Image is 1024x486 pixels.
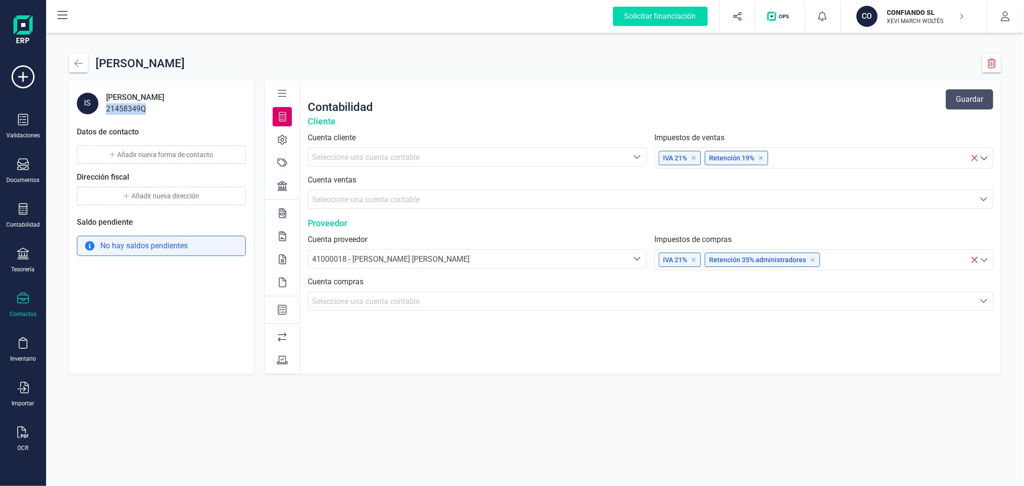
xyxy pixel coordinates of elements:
[628,148,646,166] div: Seleccione una cuenta
[887,8,964,17] p: CONFIANDO SL
[96,54,185,73] div: [PERSON_NAME]
[6,132,40,139] div: Validaciones
[628,250,646,268] div: Seleccione una cuenta
[308,99,373,115] div: Contabilidad
[77,236,246,256] div: No hay saldos pendientes
[312,153,420,162] span: Seleccione una cuenta contable
[613,7,708,26] div: Solicitar financiación
[312,195,420,204] span: Seleccione una cuenta contable
[709,255,816,265] p: Retención 35% administradores
[77,171,129,183] div: Dirección fiscal
[767,12,793,21] img: Logo de OPS
[6,221,40,229] div: Contabilidad
[654,234,993,245] label: Impuestos de compras
[308,234,647,245] label: Cuenta proveedor
[663,153,697,163] p: IVA 21%
[602,1,719,32] button: Solicitar financiación
[308,276,993,288] label: Cuenta compras
[312,297,420,306] span: Seleccione una cuenta contable
[308,132,647,144] label: Cuenta cliente
[7,176,40,184] div: Documentos
[856,6,878,27] div: CO
[10,310,36,318] div: Contactos
[709,153,764,163] p: Retención 19%
[663,255,697,265] p: IVA 21%
[18,444,29,452] div: OCR
[10,355,36,363] div: Inventario
[77,126,139,138] div: Datos de contacto
[887,17,964,25] p: XEVI MARCH WOLTÉS
[308,174,993,186] label: Cuenta ventas
[308,115,993,128] div: Cliente
[106,103,164,115] div: 21458349Q
[308,217,993,230] div: Proveedor
[77,146,246,164] button: Añadir nueva forma de contacto
[946,89,993,109] button: Guardar
[312,255,470,264] span: 41000018 - [PERSON_NAME] [PERSON_NAME]
[13,15,33,46] img: Logo Finanedi
[975,190,993,208] div: Seleccione una cuenta
[12,400,35,407] div: Importar
[761,1,798,32] button: Logo de OPS
[975,292,993,310] div: Seleccione una cuenta
[12,266,35,273] div: Tesorería
[77,217,246,236] div: Saldo pendiente
[654,132,993,144] label: Impuestos de ventas
[77,187,246,205] button: Añadir nueva dirección
[853,1,976,32] button: COCONFIANDO SLXEVI MARCH WOLTÉS
[106,92,164,103] div: [PERSON_NAME]
[77,93,98,114] div: IS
